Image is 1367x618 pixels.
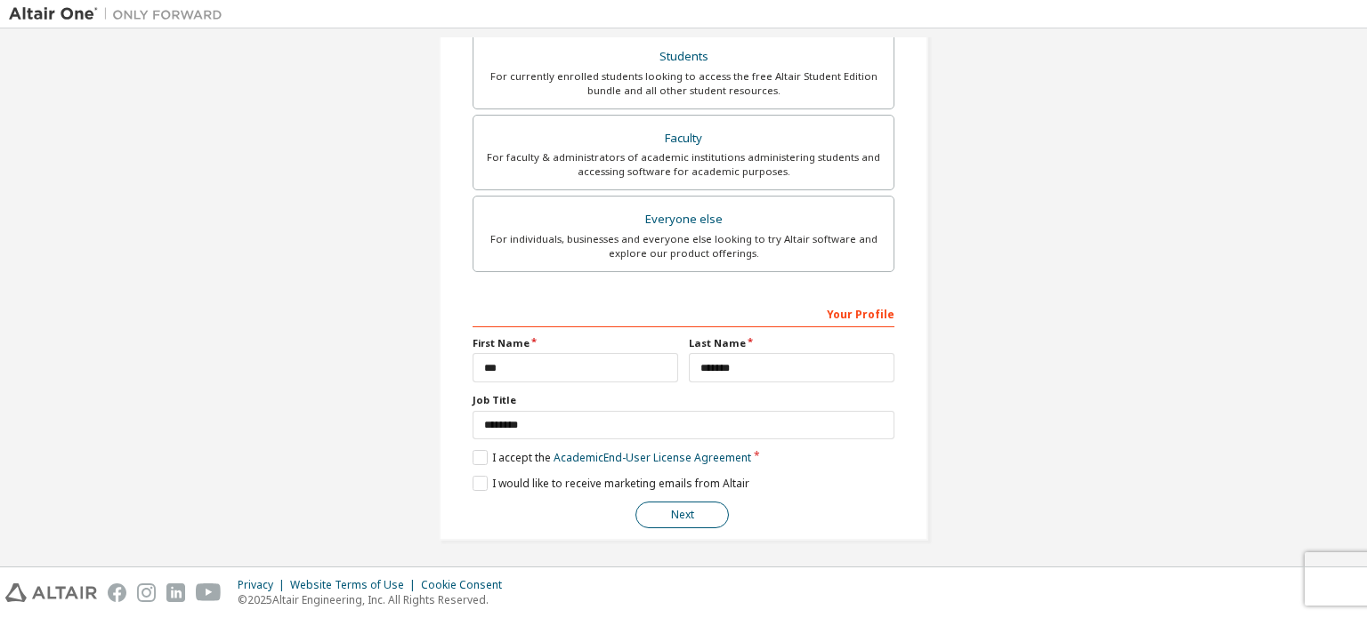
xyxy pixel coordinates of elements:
[473,450,751,465] label: I accept the
[166,583,185,602] img: linkedin.svg
[484,126,883,151] div: Faculty
[689,336,894,350] label: Last Name
[137,583,156,602] img: instagram.svg
[9,5,231,23] img: Altair One
[421,578,513,592] div: Cookie Consent
[238,578,290,592] div: Privacy
[290,578,421,592] div: Website Terms of Use
[5,583,97,602] img: altair_logo.svg
[473,476,749,491] label: I would like to receive marketing emails from Altair
[473,336,678,350] label: First Name
[484,232,883,261] div: For individuals, businesses and everyone else looking to try Altair software and explore our prod...
[108,583,126,602] img: facebook.svg
[554,450,751,465] a: Academic End-User License Agreement
[238,592,513,607] p: © 2025 Altair Engineering, Inc. All Rights Reserved.
[473,299,894,327] div: Your Profile
[473,393,894,407] label: Job Title
[484,44,883,69] div: Students
[484,207,883,232] div: Everyone else
[635,502,729,528] button: Next
[196,583,222,602] img: youtube.svg
[484,69,883,98] div: For currently enrolled students looking to access the free Altair Student Edition bundle and all ...
[484,150,883,179] div: For faculty & administrators of academic institutions administering students and accessing softwa...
